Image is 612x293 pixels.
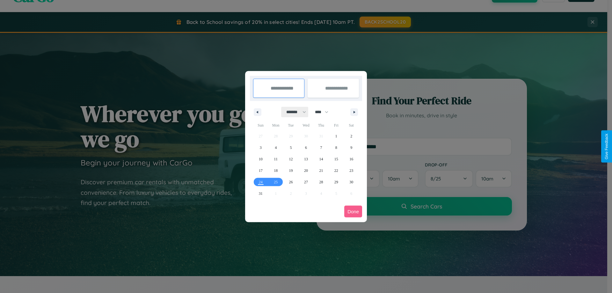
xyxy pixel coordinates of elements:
span: 25 [274,176,278,188]
button: 9 [344,142,359,153]
span: 23 [349,165,353,176]
span: Mon [268,120,283,130]
button: 20 [298,165,313,176]
button: Done [344,206,362,217]
span: 18 [274,165,278,176]
button: 12 [283,153,298,165]
button: 28 [314,176,329,188]
span: 21 [319,165,323,176]
span: 11 [274,153,278,165]
span: 19 [289,165,293,176]
span: 12 [289,153,293,165]
span: 20 [304,165,308,176]
button: 10 [253,153,268,165]
span: Fri [329,120,344,130]
button: 13 [298,153,313,165]
button: 8 [329,142,344,153]
span: Tue [283,120,298,130]
span: 30 [349,176,353,188]
div: Give Feedback [604,134,609,159]
span: 28 [319,176,323,188]
span: Wed [298,120,313,130]
button: 31 [253,188,268,199]
span: Sat [344,120,359,130]
span: 29 [334,176,338,188]
span: 16 [349,153,353,165]
button: 19 [283,165,298,176]
span: 4 [275,142,277,153]
button: 16 [344,153,359,165]
button: 14 [314,153,329,165]
span: 2 [350,130,352,142]
button: 3 [253,142,268,153]
button: 7 [314,142,329,153]
span: 31 [259,188,263,199]
button: 30 [344,176,359,188]
button: 21 [314,165,329,176]
span: 22 [334,165,338,176]
button: 26 [283,176,298,188]
span: 26 [289,176,293,188]
button: 27 [298,176,313,188]
button: 18 [268,165,283,176]
button: 17 [253,165,268,176]
span: 5 [290,142,292,153]
span: 14 [319,153,323,165]
span: 9 [350,142,352,153]
span: 15 [334,153,338,165]
button: 4 [268,142,283,153]
span: 24 [259,176,263,188]
button: 6 [298,142,313,153]
button: 2 [344,130,359,142]
button: 11 [268,153,283,165]
button: 23 [344,165,359,176]
span: 6 [305,142,307,153]
button: 15 [329,153,344,165]
span: 17 [259,165,263,176]
span: Sun [253,120,268,130]
button: 1 [329,130,344,142]
span: Thu [314,120,329,130]
button: 24 [253,176,268,188]
span: 3 [260,142,262,153]
span: 8 [335,142,337,153]
span: 27 [304,176,308,188]
button: 5 [283,142,298,153]
span: 7 [320,142,322,153]
button: 22 [329,165,344,176]
span: 1 [335,130,337,142]
button: 25 [268,176,283,188]
span: 13 [304,153,308,165]
button: 29 [329,176,344,188]
span: 10 [259,153,263,165]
